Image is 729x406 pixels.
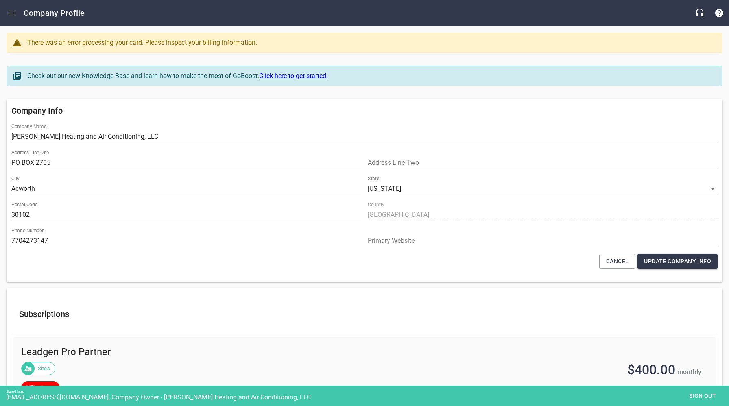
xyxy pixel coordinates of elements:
button: Update Company Info [637,254,718,269]
span: Leadgen Pro Partner [21,346,362,359]
label: State [368,177,379,181]
span: monthly [677,368,701,376]
span: Sign out [685,391,720,401]
div: Sites [21,362,55,375]
label: Address Line One [11,151,49,155]
a: Billing Issue [21,381,60,394]
button: Sign out [682,389,723,404]
div: [EMAIL_ADDRESS][DOMAIN_NAME], Company Owner - [PERSON_NAME] Heating and Air Conditioning, LLC [6,393,729,401]
label: City [11,177,20,181]
label: Country [368,203,384,207]
span: Billing Issue [21,384,60,392]
a: There was an error processing your card. Please inspect your billing information. [7,33,722,53]
span: Update Company Info [644,256,711,266]
div: There was an error processing your card. Please inspect your billing information. [27,38,714,48]
h6: Subscriptions [19,308,710,321]
label: Company Name [11,124,46,129]
span: Sites [33,365,55,373]
label: Phone Number [11,229,44,234]
button: Live Chat [690,3,709,23]
div: Check out our new Knowledge Base and learn how to make the most of GoBoost. [27,71,714,81]
span: $400.00 [627,362,675,378]
label: Postal Code [11,203,37,207]
h6: Company Profile [24,7,85,20]
button: Cancel [599,254,635,269]
button: Support Portal [709,3,729,23]
a: Click here to get started. [259,72,328,80]
h6: Company Info [11,104,718,117]
span: Cancel [606,256,629,266]
div: Signed in as [6,390,729,393]
button: Open drawer [2,3,22,23]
